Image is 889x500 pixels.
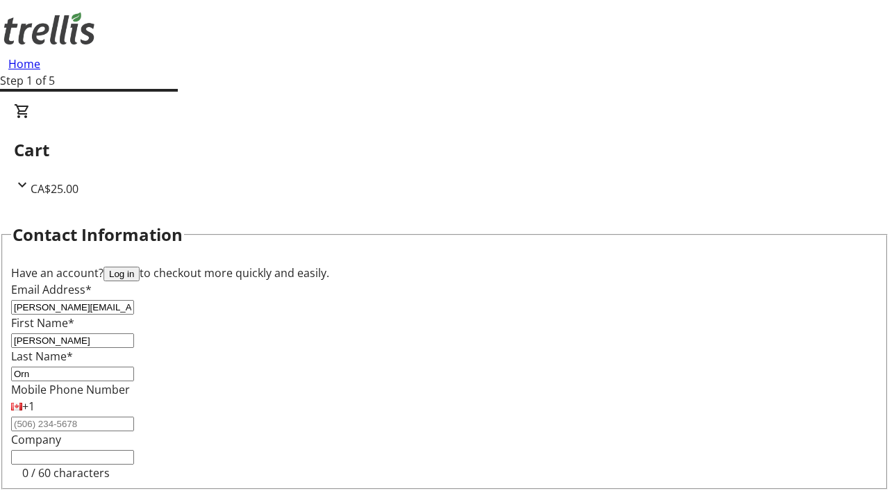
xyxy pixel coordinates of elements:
[11,382,130,397] label: Mobile Phone Number
[11,282,92,297] label: Email Address*
[11,349,73,364] label: Last Name*
[103,267,140,281] button: Log in
[14,137,875,162] h2: Cart
[31,181,78,197] span: CA$25.00
[11,417,134,431] input: (506) 234-5678
[13,222,183,247] h2: Contact Information
[14,103,875,197] div: CartCA$25.00
[11,432,61,447] label: Company
[22,465,110,481] tr-character-limit: 0 / 60 characters
[11,265,878,281] div: Have an account? to checkout more quickly and easily.
[11,315,74,331] label: First Name*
